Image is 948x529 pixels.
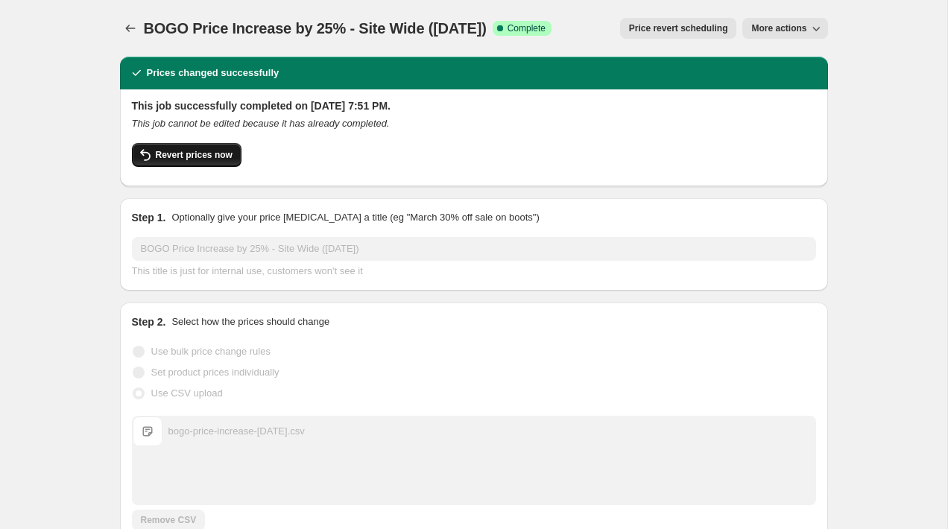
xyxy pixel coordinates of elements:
p: Select how the prices should change [171,314,329,329]
h2: Prices changed successfully [147,66,279,80]
h2: This job successfully completed on [DATE] 7:51 PM. [132,98,816,113]
input: 30% off holiday sale [132,237,816,261]
div: bogo-price-increase-[DATE].csv [168,424,305,439]
h2: Step 2. [132,314,166,329]
span: Price revert scheduling [629,22,728,34]
p: Optionally give your price [MEDICAL_DATA] a title (eg "March 30% off sale on boots") [171,210,539,225]
span: More actions [751,22,806,34]
button: Price change jobs [120,18,141,39]
span: BOGO Price Increase by 25% - Site Wide ([DATE]) [144,20,487,37]
span: This title is just for internal use, customers won't see it [132,265,363,276]
button: Revert prices now [132,143,241,167]
i: This job cannot be edited because it has already completed. [132,118,390,129]
button: Price revert scheduling [620,18,737,39]
button: More actions [742,18,827,39]
span: Revert prices now [156,149,233,161]
span: Use bulk price change rules [151,346,271,357]
h2: Step 1. [132,210,166,225]
span: Complete [508,22,546,34]
span: Set product prices individually [151,367,279,378]
span: Use CSV upload [151,387,223,399]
